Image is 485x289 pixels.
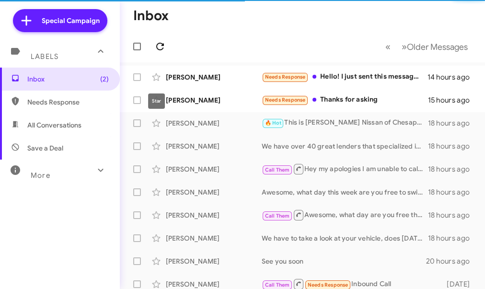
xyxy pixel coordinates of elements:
[166,279,262,289] div: [PERSON_NAME]
[427,233,477,243] div: 18 hours ago
[265,213,290,219] span: Call Them
[133,8,169,23] h1: Inbox
[385,41,391,53] span: «
[166,118,262,128] div: [PERSON_NAME]
[166,164,262,174] div: [PERSON_NAME]
[427,210,477,220] div: 18 hours ago
[265,282,290,288] span: Call Them
[148,93,165,109] div: Star
[262,141,427,151] div: We have over 40 great lenders that specialized in challenged credit or [MEDICAL_DATA] on your cre...
[427,164,477,174] div: 18 hours ago
[166,210,262,220] div: [PERSON_NAME]
[31,171,50,180] span: More
[166,256,262,266] div: [PERSON_NAME]
[427,187,477,197] div: 18 hours ago
[396,37,473,57] button: Next
[262,256,426,266] div: See you soon
[262,117,427,128] div: This is [PERSON_NAME] Nissan of Chesapeake ... [STREET_ADDRESS]
[262,209,427,221] div: Awesome, what day are you free this week to swing by and get an offer?
[265,97,306,103] span: Needs Response
[444,279,477,289] div: [DATE]
[100,74,109,84] span: (2)
[262,187,427,197] div: Awesome, what day this week are you free to swing by and get an offer?
[427,141,477,151] div: 18 hours ago
[427,118,477,128] div: 18 hours ago
[27,74,109,84] span: Inbox
[166,72,262,82] div: [PERSON_NAME]
[262,233,427,243] div: We have to take a look at your vehicle, does [DATE] work to swing by for a quick appraisal or wou...
[380,37,473,57] nav: Page navigation example
[262,71,427,82] div: Hello! I just sent this message to [PERSON_NAME]... Hi [PERSON_NAME]. This is [PERSON_NAME] from ...
[42,16,100,25] span: Special Campaign
[265,74,306,80] span: Needs Response
[265,120,281,126] span: 🔥 Hot
[27,97,109,107] span: Needs Response
[426,256,477,266] div: 20 hours ago
[380,37,396,57] button: Previous
[166,233,262,243] div: [PERSON_NAME]
[166,95,262,105] div: [PERSON_NAME]
[402,41,407,53] span: »
[31,52,58,61] span: Labels
[265,167,290,173] span: Call Them
[166,187,262,197] div: [PERSON_NAME]
[262,163,427,175] div: Hey my apologies I am unable to call right now., what questions can I help you with?
[27,143,63,153] span: Save a Deal
[166,141,262,151] div: [PERSON_NAME]
[27,120,81,130] span: All Conversations
[407,42,468,52] span: Older Messages
[427,72,477,82] div: 14 hours ago
[13,9,107,32] a: Special Campaign
[427,95,477,105] div: 15 hours ago
[308,282,348,288] span: Needs Response
[262,94,427,105] div: Thanks for asking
